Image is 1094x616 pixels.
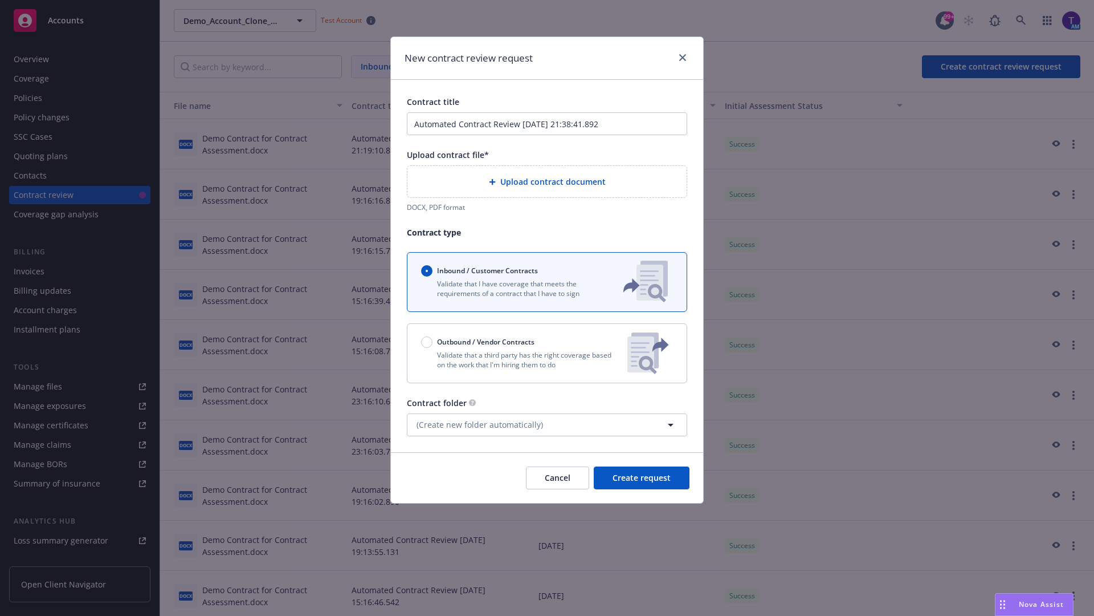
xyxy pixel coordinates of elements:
[995,593,1073,616] button: Nova Assist
[545,472,570,483] span: Cancel
[437,266,538,275] span: Inbound / Customer Contracts
[676,51,689,64] a: close
[500,176,606,188] span: Upload contract document
[417,419,543,431] span: (Create new folder automatically)
[407,252,687,312] button: Inbound / Customer ContractsValidate that I have coverage that meets the requirements of a contra...
[421,337,432,348] input: Outbound / Vendor Contracts
[995,594,1010,615] div: Drag to move
[594,467,689,489] button: Create request
[407,398,467,408] span: Contract folder
[421,265,432,277] input: Inbound / Customer Contracts
[407,112,687,135] input: Enter a title for this contract
[407,96,459,107] span: Contract title
[407,165,687,198] div: Upload contract document
[407,226,687,238] p: Contract type
[405,51,533,66] h1: New contract review request
[407,202,687,212] div: DOCX, PDF format
[407,323,687,383] button: Outbound / Vendor ContractsValidate that a third party has the right coverage based on the work t...
[421,350,618,370] p: Validate that a third party has the right coverage based on the work that I'm hiring them to do
[437,337,534,347] span: Outbound / Vendor Contracts
[526,467,589,489] button: Cancel
[1019,599,1064,609] span: Nova Assist
[421,279,605,298] p: Validate that I have coverage that meets the requirements of a contract that I have to sign
[407,414,687,436] button: (Create new folder automatically)
[613,472,671,483] span: Create request
[407,149,489,160] span: Upload contract file*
